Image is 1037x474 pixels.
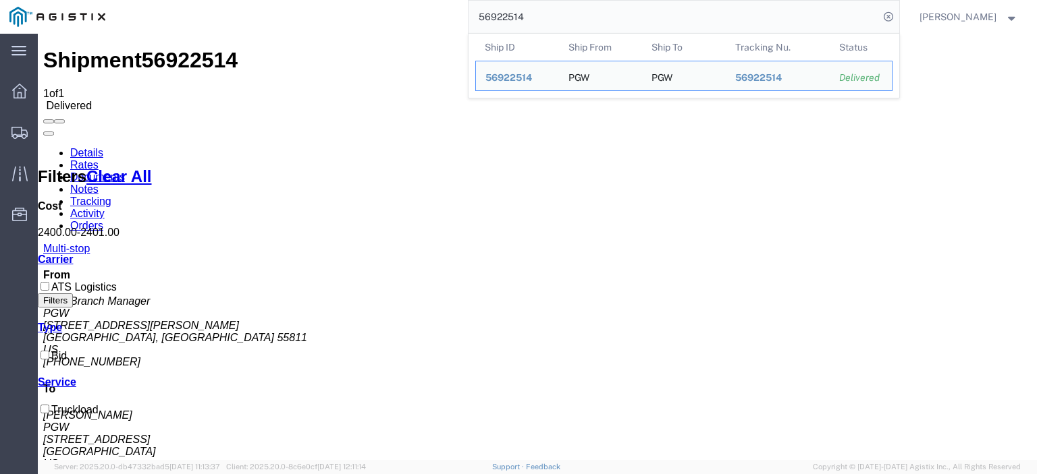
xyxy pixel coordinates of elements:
[735,71,820,85] div: 56922514
[5,376,994,448] address: [PERSON_NAME] PGW [STREET_ADDRESS] [GEOGRAPHIC_DATA] [PHONE_NUMBER]
[43,193,82,204] span: 2401.00
[169,463,220,471] span: [DATE] 11:13:37
[54,463,220,471] span: Server: 2025.20.0-db47332bad5
[839,71,882,85] div: Delivered
[642,34,726,61] th: Ship To
[813,461,1021,473] span: Copyright © [DATE]-[DATE] Agistix Inc., All Rights Reserved
[3,317,11,326] input: Bid
[558,34,642,61] th: Ship From
[526,463,560,471] a: Feedback
[49,134,113,152] a: Clear All
[475,34,899,98] table: Search Results
[735,72,781,83] span: 56922514
[492,463,526,471] a: Support
[226,463,366,471] span: Client: 2025.20.0-8c6e0cf
[38,34,1037,460] iframe: FS Legacy Container
[3,248,11,257] input: ATS Logistics
[469,1,879,33] input: Search for shipment number, reference number
[9,7,105,27] img: logo
[317,463,366,471] span: [DATE] 12:11:14
[830,34,893,61] th: Status
[485,71,550,85] div: 56922514
[725,34,830,61] th: Tracking Nu.
[475,34,559,61] th: Ship ID
[919,9,1019,25] button: [PERSON_NAME]
[485,72,532,83] span: 56922514
[3,371,11,380] input: Truckload
[652,61,672,90] div: PGW
[920,9,996,24] span: Jesse Jordan
[568,61,589,90] div: PGW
